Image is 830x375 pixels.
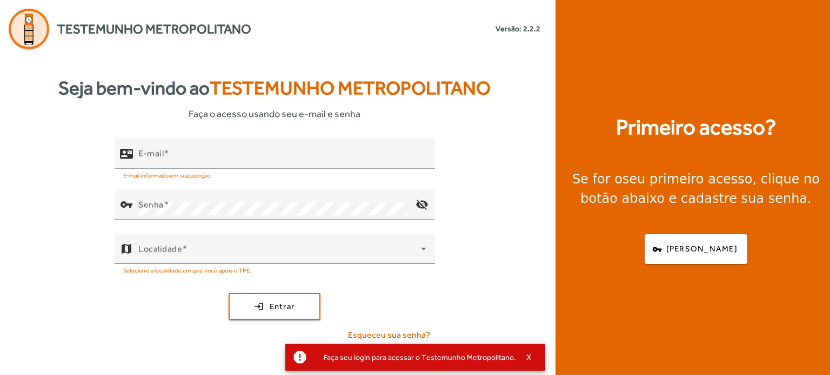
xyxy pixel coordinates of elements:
span: Testemunho Metropolitano [210,77,491,99]
span: Esqueceu sua senha? [348,329,430,342]
mat-icon: report [292,349,308,365]
mat-label: E-mail [138,148,164,159]
mat-icon: visibility_off [409,192,434,217]
button: X [516,352,543,362]
div: Faça seu login para acessar o Testemunho Metropolitano. [315,350,516,365]
mat-label: Localidade [138,244,182,254]
mat-label: Senha [138,200,164,210]
strong: Seja bem-vindo ao [58,74,491,103]
span: X [526,352,532,362]
button: Entrar [229,293,320,320]
span: Testemunho Metropolitano [57,19,251,39]
span: Faça o acesso usando seu e-mail e senha [189,106,360,121]
span: [PERSON_NAME] [666,243,738,255]
mat-icon: vpn_key [120,198,133,211]
span: Entrar [270,301,295,313]
div: Se for o , clique no botão abaixo e cadastre sua senha. [568,169,824,208]
mat-hint: E-mail informado em sua petição. [123,169,212,181]
small: Versão: 2.2.2 [496,23,540,35]
mat-icon: map [120,242,133,255]
strong: seu primeiro acesso [622,172,753,187]
strong: Primeiro acesso? [616,111,776,144]
mat-hint: Selecione a localidade em que você apoia o TPE. [123,264,252,276]
mat-icon: contact_mail [120,147,133,160]
button: [PERSON_NAME] [645,234,747,264]
img: Logo Agenda [9,9,49,49]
